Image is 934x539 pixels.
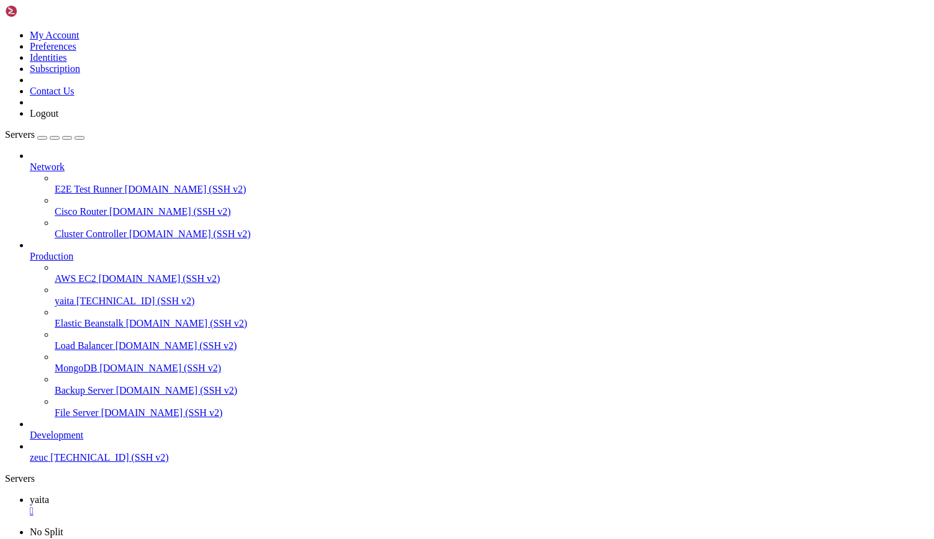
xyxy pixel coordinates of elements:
span: [DOMAIN_NAME] (SSH v2) [109,206,231,217]
span: [DOMAIN_NAME] (SSH v2) [101,407,223,418]
div: Servers [5,473,929,484]
span: Backup Server [55,385,114,396]
li: Load Balancer [DOMAIN_NAME] (SSH v2) [55,329,929,351]
a: Subscription [30,63,80,74]
span: [DOMAIN_NAME] (SSH v2) [116,385,238,396]
li: Elastic Beanstalk [DOMAIN_NAME] (SSH v2) [55,307,929,329]
span: AWS EC2 [55,273,96,284]
span: Network [30,161,65,172]
span: Load Balancer [55,340,113,351]
span: E2E Test Runner [55,184,122,194]
a: zeuc [TECHNICAL_ID] (SSH v2) [30,452,929,463]
li: File Server [DOMAIN_NAME] (SSH v2) [55,396,929,419]
span: Servers [5,129,35,140]
li: Network [30,150,929,240]
a: yaita [30,494,929,517]
span: Development [30,430,83,440]
a: Network [30,161,929,173]
li: zeuc [TECHNICAL_ID] (SSH v2) [30,441,929,463]
span: [DOMAIN_NAME] (SSH v2) [129,229,251,239]
a: Servers [5,129,84,140]
a: Cluster Controller [DOMAIN_NAME] (SSH v2) [55,229,929,240]
li: Backup Server [DOMAIN_NAME] (SSH v2) [55,374,929,396]
a: Elastic Beanstalk [DOMAIN_NAME] (SSH v2) [55,318,929,329]
span: [DOMAIN_NAME] (SSH v2) [99,273,220,284]
span: yaita [30,494,49,505]
a: E2E Test Runner [DOMAIN_NAME] (SSH v2) [55,184,929,195]
a: Logout [30,108,58,119]
a: No Split [30,527,63,537]
a: MongoDB [DOMAIN_NAME] (SSH v2) [55,363,929,374]
span: Production [30,251,73,261]
li: yaita [TECHNICAL_ID] (SSH v2) [55,284,929,307]
a: AWS EC2 [DOMAIN_NAME] (SSH v2) [55,273,929,284]
li: Cluster Controller [DOMAIN_NAME] (SSH v2) [55,217,929,240]
a: Preferences [30,41,76,52]
li: MongoDB [DOMAIN_NAME] (SSH v2) [55,351,929,374]
li: Cisco Router [DOMAIN_NAME] (SSH v2) [55,195,929,217]
span: [DOMAIN_NAME] (SSH v2) [116,340,237,351]
a: Contact Us [30,86,75,96]
a: Cisco Router [DOMAIN_NAME] (SSH v2) [55,206,929,217]
span: [TECHNICAL_ID] (SSH v2) [76,296,194,306]
span: yaita [55,296,74,306]
a: yaita [TECHNICAL_ID] (SSH v2) [55,296,929,307]
span: Elastic Beanstalk [55,318,124,328]
a: Load Balancer [DOMAIN_NAME] (SSH v2) [55,340,929,351]
span: [TECHNICAL_ID] (SSH v2) [50,452,168,463]
img: Shellngn [5,5,76,17]
span: zeuc [30,452,48,463]
li: Development [30,419,929,441]
span: MongoDB [55,363,97,373]
span: Cluster Controller [55,229,127,239]
a: My Account [30,30,79,40]
a: Identities [30,52,67,63]
span: File Server [55,407,99,418]
a: Backup Server [DOMAIN_NAME] (SSH v2) [55,385,929,396]
li: AWS EC2 [DOMAIN_NAME] (SSH v2) [55,262,929,284]
a: File Server [DOMAIN_NAME] (SSH v2) [55,407,929,419]
a: Production [30,251,929,262]
span: Cisco Router [55,206,107,217]
a: Development [30,430,929,441]
li: E2E Test Runner [DOMAIN_NAME] (SSH v2) [55,173,929,195]
a:  [30,505,929,517]
span: [DOMAIN_NAME] (SSH v2) [125,184,247,194]
li: Production [30,240,929,419]
span: [DOMAIN_NAME] (SSH v2) [126,318,248,328]
span: [DOMAIN_NAME] (SSH v2) [99,363,221,373]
